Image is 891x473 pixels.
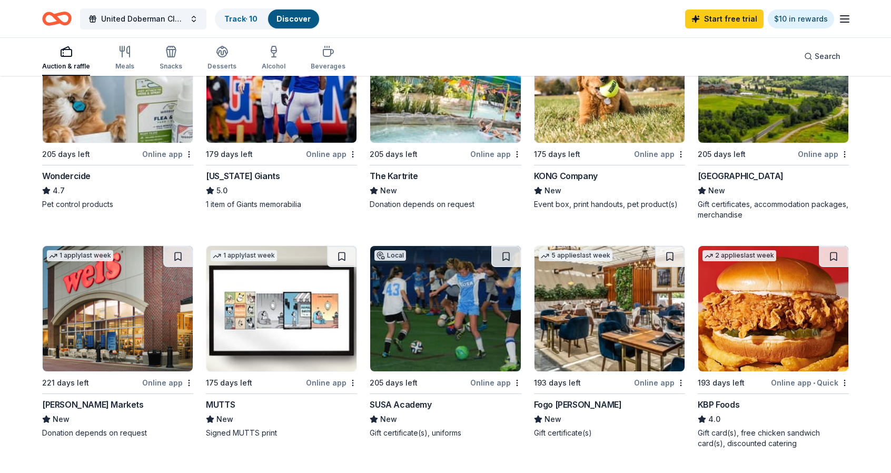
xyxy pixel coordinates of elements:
div: 1 apply last week [211,250,277,261]
span: United Doberman Club Nationals 2026 [101,13,185,25]
div: SUSA Academy [370,398,431,411]
div: [US_STATE] Giants [206,170,280,182]
img: Image for The Kartrite [370,17,520,143]
div: 1 item of Giants memorabilia [206,199,357,210]
button: Beverages [311,41,345,76]
button: Auction & raffle [42,41,90,76]
div: Online app [798,147,849,161]
button: United Doberman Club Nationals 2026 [80,8,206,29]
span: New [544,184,561,197]
div: Online app [306,147,357,161]
div: 193 days left [534,377,581,389]
a: Image for New York GiantsTop ratedLocal179 days leftOnline app[US_STATE] Giants5.01 item of Giant... [206,17,357,210]
div: KONG Company [534,170,598,182]
div: Event box, print handouts, pet product(s) [534,199,685,210]
img: Image for Wondercide [43,17,193,143]
span: New [380,413,397,426]
button: Alcohol [262,41,285,76]
span: New [544,413,561,426]
a: Home [42,6,72,31]
img: Image for Greek Peak Mountain Resort [698,17,848,143]
div: Beverages [311,62,345,71]
a: Image for Greek Peak Mountain Resort Local205 days leftOnline app[GEOGRAPHIC_DATA]NewGift certifi... [698,17,849,220]
div: Online app [142,147,193,161]
div: 175 days left [206,377,252,389]
a: Image for Fogo de Chao5 applieslast week193 days leftOnline appFogo [PERSON_NAME]NewGift certific... [534,245,685,438]
a: Discover [276,14,311,23]
a: Start free trial [685,9,764,28]
a: Image for MUTTS1 applylast week175 days leftOnline appMUTTSNewSigned MUTTS print [206,245,357,438]
div: Signed MUTTS print [206,428,357,438]
img: Image for Fogo de Chao [534,246,685,371]
a: Image for Wondercide3 applieslast week205 days leftOnline appWondercide4.7Pet control products [42,17,193,210]
div: Auction & raffle [42,62,90,71]
a: Image for The Kartrite1 applylast week205 days leftOnline appThe KartriteNewDonation depends on r... [370,17,521,210]
div: Online app [306,376,357,389]
div: Gift certificate(s), uniforms [370,428,521,438]
span: New [53,413,70,426]
div: Fogo [PERSON_NAME] [534,398,622,411]
div: Donation depends on request [370,199,521,210]
a: Image for SUSA AcademyLocal205 days leftOnline appSUSA AcademyNewGift certificate(s), uniforms [370,245,521,438]
button: Track· 10Discover [215,8,320,29]
span: New [380,184,397,197]
span: Search [815,50,840,63]
div: [GEOGRAPHIC_DATA] [698,170,784,182]
img: Image for KONG Company [534,17,685,143]
div: Online app [470,147,521,161]
div: Online app [142,376,193,389]
div: 205 days left [370,148,418,161]
div: 179 days left [206,148,253,161]
span: • [813,379,815,387]
div: KBP Foods [698,398,739,411]
a: Image for KBP Foods2 applieslast week193 days leftOnline app•QuickKBP Foods4.0Gift card(s), free ... [698,245,849,449]
span: New [708,184,725,197]
div: Online app [470,376,521,389]
div: 205 days left [370,377,418,389]
div: Meals [115,62,134,71]
img: Image for SUSA Academy [370,246,520,371]
img: Image for New York Giants [206,17,357,143]
div: Gift card(s), free chicken sandwich card(s), discounted catering [698,428,849,449]
div: MUTTS [206,398,235,411]
button: Search [796,46,849,67]
button: Desserts [207,41,236,76]
div: 193 days left [698,377,745,389]
span: 5.0 [216,184,227,197]
div: Online app Quick [771,376,849,389]
div: Online app [634,376,685,389]
button: Snacks [160,41,182,76]
button: Meals [115,41,134,76]
img: Image for KBP Foods [698,246,848,371]
div: 5 applies last week [539,250,612,261]
div: Gift certificate(s) [534,428,685,438]
div: 1 apply last week [47,250,113,261]
a: Image for KONG Company175 days leftOnline appKONG CompanyNewEvent box, print handouts, pet produc... [534,17,685,210]
div: Online app [634,147,685,161]
img: Image for Weis Markets [43,246,193,371]
div: 221 days left [42,377,89,389]
div: Desserts [207,62,236,71]
div: 175 days left [534,148,580,161]
img: Image for MUTTS [206,246,357,371]
div: The Kartrite [370,170,418,182]
div: Gift certificates, accommodation packages, merchandise [698,199,849,220]
div: Snacks [160,62,182,71]
div: Local [374,250,406,261]
span: 4.7 [53,184,65,197]
div: Pet control products [42,199,193,210]
div: Donation depends on request [42,428,193,438]
div: Alcohol [262,62,285,71]
a: Track· 10 [224,14,258,23]
span: New [216,413,233,426]
span: 4.0 [708,413,720,426]
div: 205 days left [698,148,746,161]
div: 2 applies last week [702,250,776,261]
a: Image for Weis Markets1 applylast week221 days leftOnline app[PERSON_NAME] MarketsNewDonation dep... [42,245,193,438]
div: Wondercide [42,170,91,182]
div: [PERSON_NAME] Markets [42,398,144,411]
div: 205 days left [42,148,90,161]
a: $10 in rewards [768,9,834,28]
